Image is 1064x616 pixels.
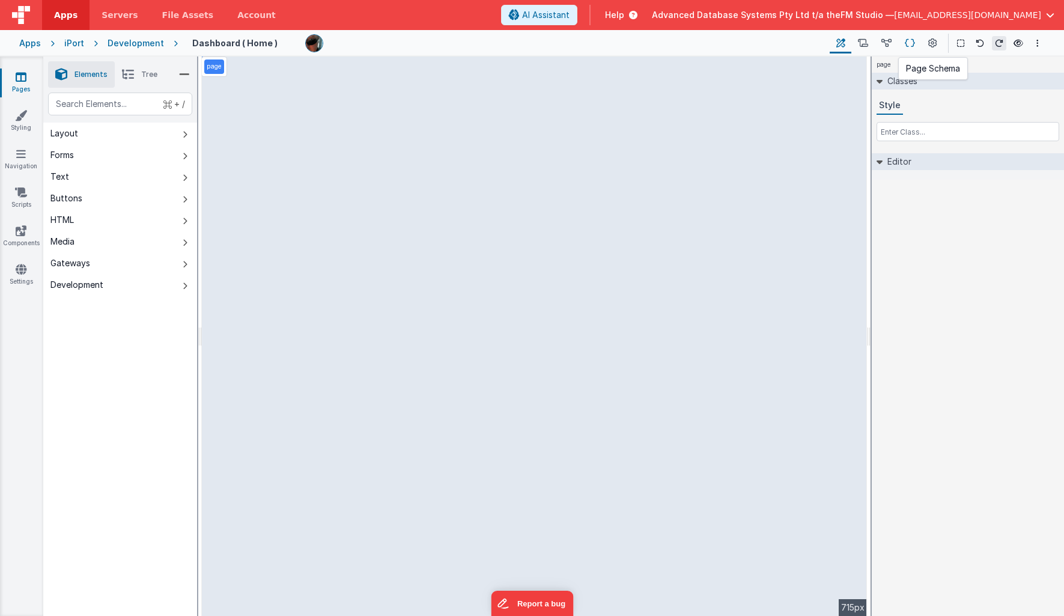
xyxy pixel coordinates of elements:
[652,9,894,21] span: Advanced Database Systems Pty Ltd t/a theFM Studio —
[491,591,573,616] iframe: Marker.io feedback button
[64,37,84,49] div: iPort
[50,279,103,291] div: Development
[48,93,192,115] input: Search Elements...
[50,192,82,204] div: Buttons
[883,73,917,90] h2: Classes
[50,236,74,248] div: Media
[202,56,867,616] div: -->
[207,62,222,72] p: page
[141,70,157,79] span: Tree
[163,93,185,115] span: + /
[19,37,41,49] div: Apps
[883,153,911,170] h2: Editor
[839,599,867,616] div: 715px
[54,9,78,21] span: Apps
[50,214,74,226] div: HTML
[501,5,577,25] button: AI Assistant
[43,166,197,188] button: Text
[192,38,278,47] h4: Dashboard ( Home )
[872,56,896,73] h4: page
[50,127,78,139] div: Layout
[43,231,197,252] button: Media
[74,70,108,79] span: Elements
[652,9,1054,21] button: Advanced Database Systems Pty Ltd t/a theFM Studio — [EMAIL_ADDRESS][DOMAIN_NAME]
[877,97,903,115] button: Style
[43,209,197,231] button: HTML
[50,171,69,183] div: Text
[50,149,74,161] div: Forms
[108,37,164,49] div: Development
[43,144,197,166] button: Forms
[43,188,197,209] button: Buttons
[43,123,197,144] button: Layout
[102,9,138,21] span: Servers
[43,252,197,274] button: Gateways
[306,35,323,52] img: 51bd7b176fb848012b2e1c8b642a23b7
[43,274,197,296] button: Development
[50,257,90,269] div: Gateways
[1030,36,1045,50] button: Options
[162,9,214,21] span: File Assets
[605,9,624,21] span: Help
[877,122,1059,141] input: Enter Class...
[894,9,1041,21] span: [EMAIL_ADDRESS][DOMAIN_NAME]
[522,9,570,21] span: AI Assistant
